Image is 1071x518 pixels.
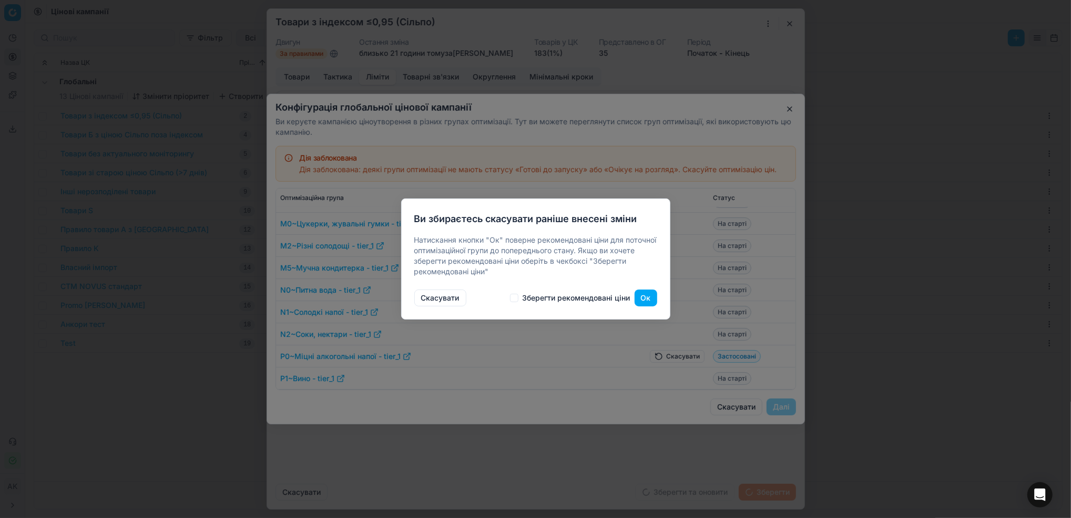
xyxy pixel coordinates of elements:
input: Зберегти рекомендовані ціни [510,294,518,302]
label: Зберегти рекомендовані ціни [523,294,630,302]
button: Скасувати [414,290,466,306]
p: Натискання кнопки "Ок" поверне рекомендовані ціни для поточної оптимізаційної групи до попередньо... [414,235,657,277]
button: Ок [635,290,657,306]
h2: Ви збираєтесь скасувати раніше внесені зміни [414,212,657,226]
